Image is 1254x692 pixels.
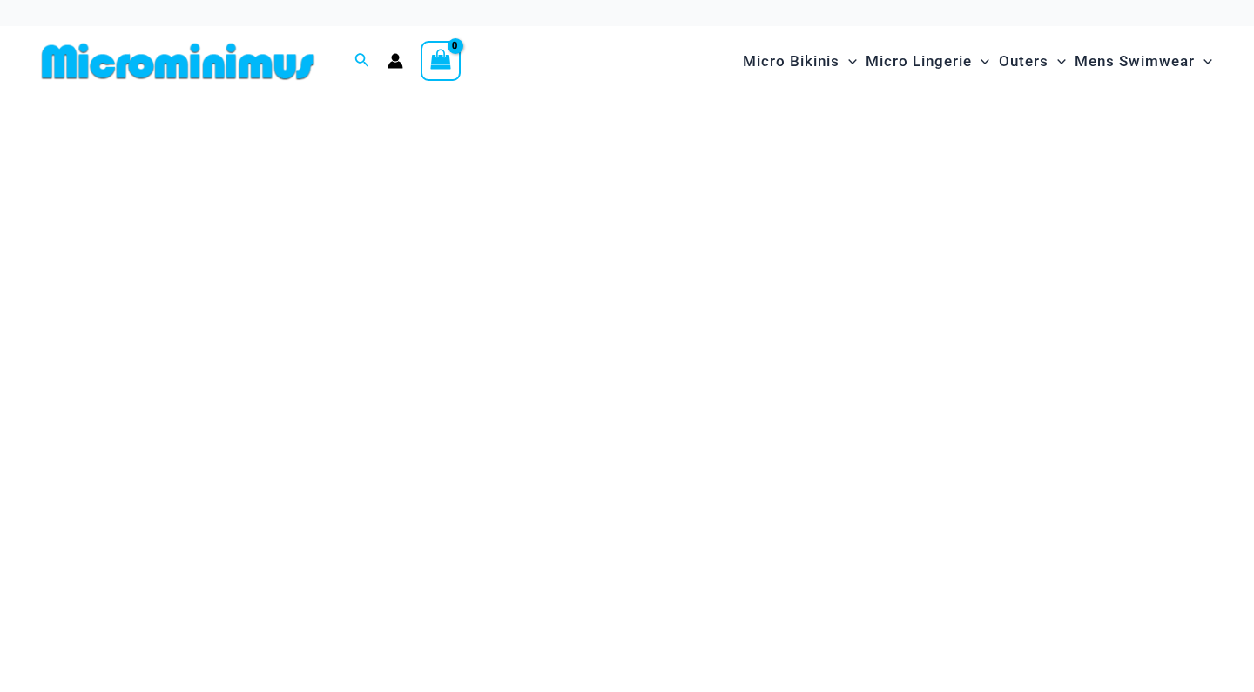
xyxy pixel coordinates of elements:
[35,42,321,81] img: MM SHOP LOGO FLAT
[866,39,972,84] span: Micro Lingerie
[743,39,839,84] span: Micro Bikinis
[999,39,1048,84] span: Outers
[1048,39,1066,84] span: Menu Toggle
[1195,39,1212,84] span: Menu Toggle
[388,53,403,69] a: Account icon link
[354,50,370,72] a: Search icon link
[1070,35,1217,88] a: Mens SwimwearMenu ToggleMenu Toggle
[1075,39,1195,84] span: Mens Swimwear
[736,32,1219,91] nav: Site Navigation
[861,35,994,88] a: Micro LingerieMenu ToggleMenu Toggle
[421,41,461,81] a: View Shopping Cart, empty
[972,39,989,84] span: Menu Toggle
[994,35,1070,88] a: OutersMenu ToggleMenu Toggle
[738,35,861,88] a: Micro BikinisMenu ToggleMenu Toggle
[839,39,857,84] span: Menu Toggle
